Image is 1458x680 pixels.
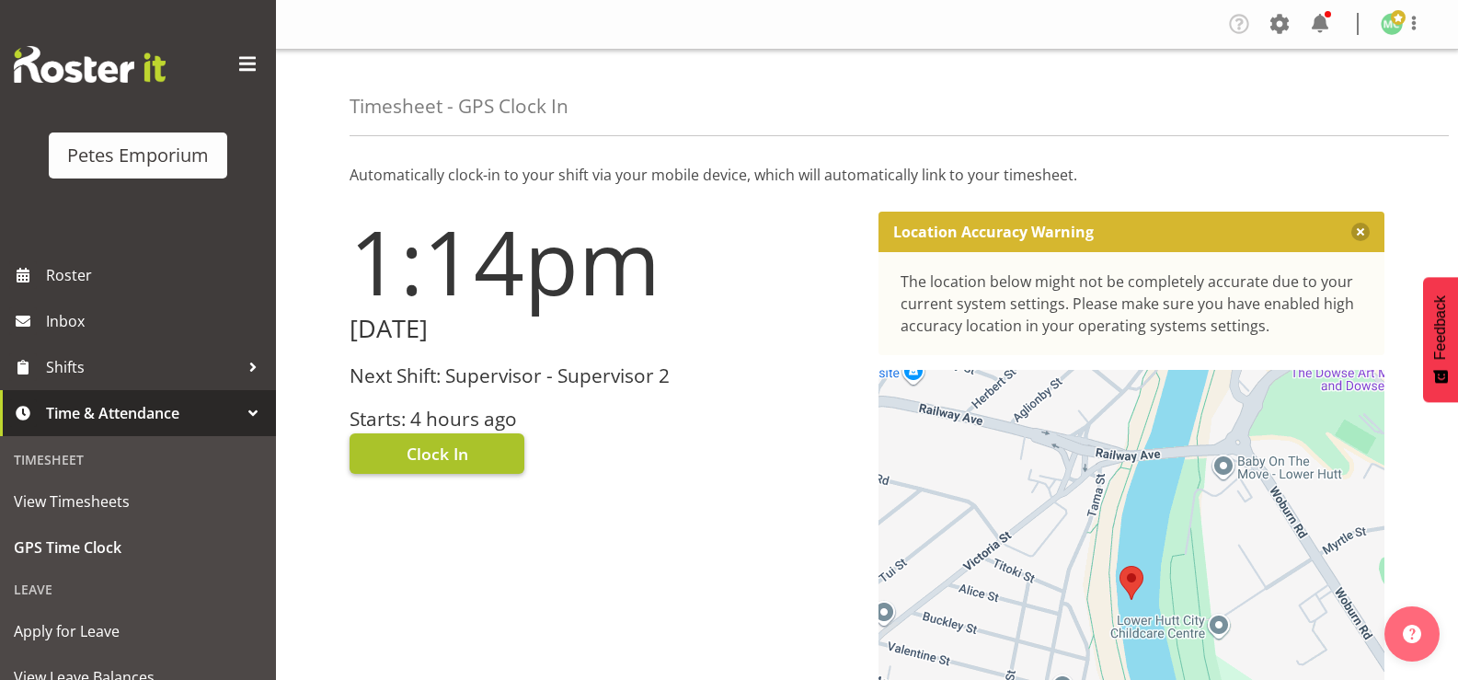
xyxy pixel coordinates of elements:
p: Location Accuracy Warning [893,223,1094,241]
h2: [DATE] [350,315,856,343]
span: GPS Time Clock [14,534,262,561]
h4: Timesheet - GPS Clock In [350,96,568,117]
button: Feedback - Show survey [1423,277,1458,402]
h1: 1:14pm [350,212,856,311]
span: View Timesheets [14,488,262,515]
a: GPS Time Clock [5,524,271,571]
div: Petes Emporium [67,142,209,169]
button: Clock In [350,433,524,474]
span: Inbox [46,307,267,335]
img: Rosterit website logo [14,46,166,83]
img: help-xxl-2.png [1403,625,1421,643]
h3: Starts: 4 hours ago [350,409,856,430]
div: The location below might not be completely accurate due to your current system settings. Please m... [901,271,1363,337]
a: View Timesheets [5,478,271,524]
div: Leave [5,571,271,608]
div: Timesheet [5,441,271,478]
span: Clock In [407,442,468,466]
button: Close message [1351,223,1370,241]
a: Apply for Leave [5,608,271,654]
img: melissa-cowen2635.jpg [1381,13,1403,35]
h3: Next Shift: Supervisor - Supervisor 2 [350,365,856,386]
span: Shifts [46,353,239,381]
span: Feedback [1432,295,1449,360]
p: Automatically clock-in to your shift via your mobile device, which will automatically link to you... [350,164,1384,186]
span: Time & Attendance [46,399,239,427]
span: Roster [46,261,267,289]
span: Apply for Leave [14,617,262,645]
